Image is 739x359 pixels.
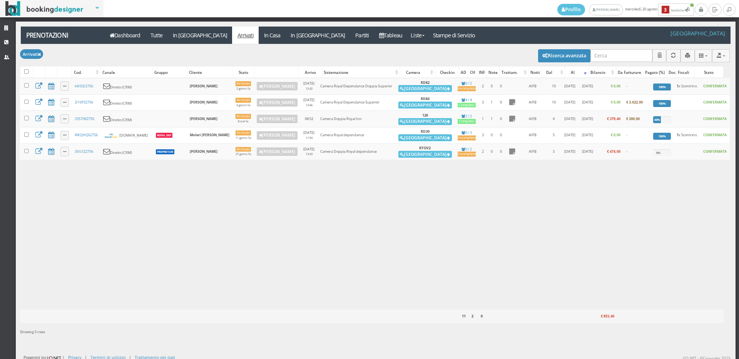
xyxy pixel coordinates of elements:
[306,103,313,107] small: 13:46
[653,149,664,156] div: 0%
[350,27,374,44] a: Partiti
[236,103,250,107] small: 4 giorni fa
[299,67,322,78] div: Arrivo
[557,4,585,15] a: Profilo
[157,134,171,137] b: Royal Dep
[712,49,730,62] button: Export
[301,94,318,111] td: [DATE]
[105,27,145,44] a: Dashboard
[487,144,496,160] td: 0
[190,83,217,88] b: [PERSON_NAME]
[496,127,506,144] td: 0
[560,127,579,144] td: [DATE]
[155,132,173,137] a: Royal Dep
[611,132,620,137] b: € 0,00
[419,145,431,150] b: RYOV2
[658,3,694,16] button: 3Notifiche
[306,152,313,156] small: 13:43
[560,94,579,111] td: [DATE]
[236,130,251,135] div: Arrivato
[167,27,232,44] a: In [GEOGRAPHIC_DATA]
[317,144,395,160] td: Camera Doppia Royal dependance
[703,116,727,121] b: CONFERMATA
[157,150,173,154] b: Proprietari
[374,27,408,44] a: Tableau
[667,67,694,78] div: Doc. Fiscali
[623,127,650,144] td: -
[478,127,487,144] td: 3
[407,27,428,44] a: Liste
[20,329,45,334] span: Showing 5 rows
[101,67,152,78] div: Canale
[670,30,725,37] h4: [GEOGRAPHIC_DATA]
[518,127,547,144] td: AIFB
[190,100,217,105] b: [PERSON_NAME]
[459,67,468,78] div: AD
[458,86,476,91] div: Incompleto
[236,87,250,90] small: 2 giorni fa
[317,111,395,127] td: Camera Doppia Royal Inn
[487,94,496,111] td: 1
[579,144,596,160] td: [DATE]
[674,78,700,95] td: x Scontrino.
[560,111,579,127] td: [DATE]
[236,81,251,86] div: Arrivato
[422,113,428,118] b: 126
[75,100,93,105] a: 2I16P32756
[100,94,152,111] td: Diretto (CRM)
[100,144,152,160] td: Diretto (CRM)
[590,49,652,62] input: Cerca
[458,81,476,91] a: 0 / 2Incompleto
[301,111,318,127] td: 08:52
[662,6,669,14] b: 3
[547,144,560,160] td: 3
[589,67,616,78] div: Bilancio
[496,144,506,160] td: 0
[579,127,596,144] td: [DATE]
[478,111,487,127] td: 1
[100,127,152,144] td: [DOMAIN_NAME]
[458,114,476,124] a: 2 / 2Completo
[232,67,254,78] div: Stato
[75,116,94,121] a: 3357IW2756
[75,83,93,88] a: 64I3QI2756
[458,152,476,157] div: Incompleto
[477,67,487,78] div: INF
[611,100,620,105] b: € 0,00
[538,49,590,62] button: Ricerca avanzata
[458,130,476,140] a: 0 / 3Incompleto
[257,115,298,123] a: [PERSON_NAME]
[703,100,727,105] b: CONFERMATA
[623,78,650,95] td: -
[421,129,430,134] b: RD30
[653,133,671,140] div: 100%
[547,94,560,111] td: 10
[301,144,318,160] td: [DATE]
[616,67,643,78] div: Da Fatturare
[478,144,487,160] td: 2
[257,99,298,107] a: [PERSON_NAME]
[398,118,452,125] button: [GEOGRAPHIC_DATA]
[236,136,251,140] small: 11 giorni fa
[421,96,430,101] b: RD84
[435,67,459,78] div: Checkin
[153,67,187,78] div: Gruppo
[398,102,452,109] button: [GEOGRAPHIC_DATA]
[236,152,251,156] small: 27 giorni fa
[317,78,395,95] td: Camera Royal Dependance Doppia Superior
[306,136,313,140] small: 11:54
[21,27,100,44] a: Prenotazioni
[529,67,542,78] div: Notti
[100,111,152,127] td: Diretto (CRM)
[5,1,84,16] img: BookingDesigner.com
[257,82,298,90] a: [PERSON_NAME]
[607,149,620,154] b: € 474,00
[236,114,251,119] div: Arrivato
[500,67,528,78] div: Trattam.
[398,85,452,92] button: [GEOGRAPHIC_DATA]
[611,83,620,88] b: € 0,00
[518,144,547,160] td: AIFB
[518,78,547,95] td: AIFB
[518,94,547,111] td: AIFB
[236,147,251,152] div: Arrivato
